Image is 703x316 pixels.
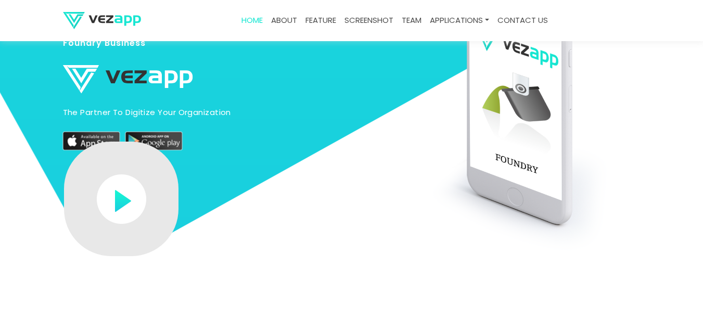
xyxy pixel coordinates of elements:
[63,12,141,29] img: logo
[340,10,398,31] a: screenshot
[63,65,193,93] img: logo
[97,174,146,224] img: play-button
[125,132,183,150] img: play-store
[398,10,426,31] a: team
[237,10,267,31] a: Home
[301,10,340,31] a: feature
[63,132,120,150] img: appstore
[651,264,691,304] iframe: Drift Widget Chat Controller
[426,10,493,31] a: Applications
[63,107,305,118] p: The partner to digitize your organization
[493,10,552,31] a: contact us
[267,10,301,31] a: about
